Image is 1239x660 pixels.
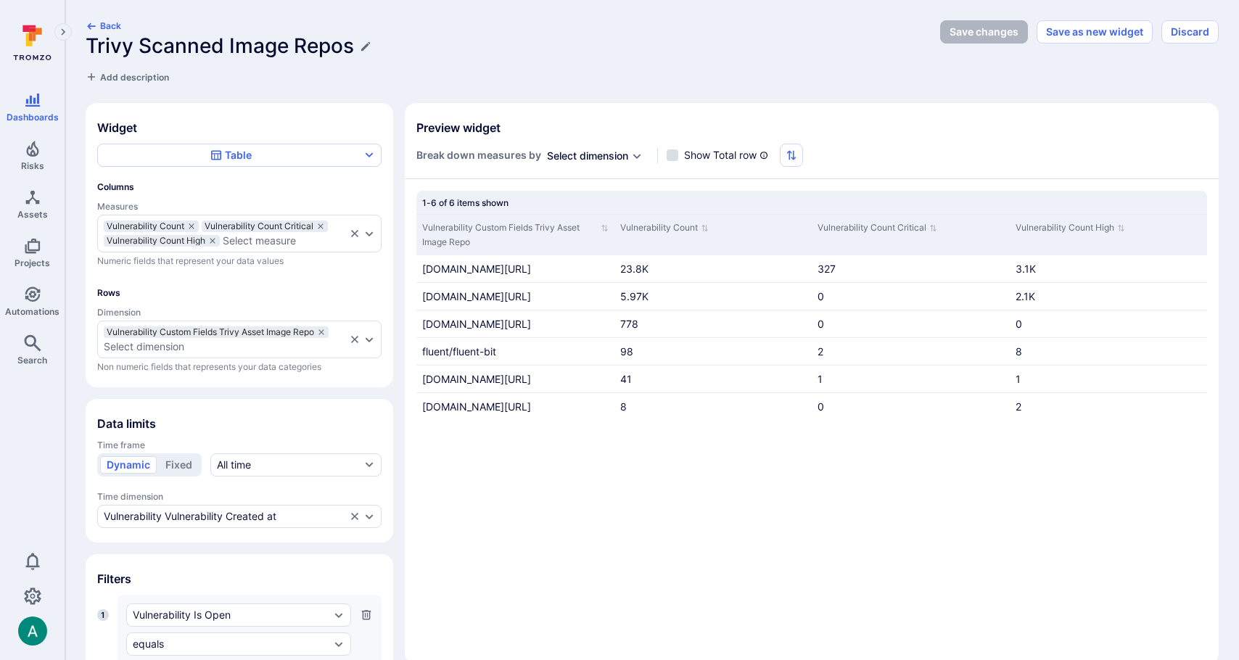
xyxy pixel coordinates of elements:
[210,148,252,162] div: Table
[614,393,812,420] div: Cell for Vulnerability Count
[18,616,47,645] div: Arjan Dehar
[15,257,50,268] span: Projects
[818,345,823,358] span: 2
[760,151,768,160] svg: The Total row shows the sum of unique values in the column for all data in the table
[86,20,121,31] button: Back
[363,334,375,345] button: Expand dropdown
[422,197,509,208] span: 1-6 of 6 items shown
[97,181,382,192] span: Columns
[818,290,824,302] span: 0
[223,235,296,247] div: Select measure
[97,609,109,621] span: 1
[104,235,220,247] div: Vulnerability Count High
[100,456,157,474] button: Dynamic
[107,236,205,245] span: Vulnerability Count High
[547,149,628,163] div: Select dimension
[812,283,1010,310] div: Cell for Vulnerability Count Critical
[97,255,382,267] span: Numeric fields that represent your data values
[202,220,328,232] div: Vulnerability Count Critical
[620,263,649,275] span: 23.8K
[133,609,330,621] button: Vulnerability Is Open
[1010,393,1208,420] div: Cell for Vulnerability Count High
[940,20,1028,44] button: Save changes
[205,222,313,231] span: Vulnerability Count Critical
[416,338,614,365] div: Cell for Vulnerability Custom Fields Trivy Asset Image Repo
[126,603,351,627] div: Vulnerability Is Open
[1016,220,1125,236] button: Sort by Vulnerability Count High
[1037,20,1153,44] button: Save as new widget
[812,366,1010,392] div: Cell for Vulnerability Count Critical
[614,310,812,337] div: Cell for Vulnerability Count
[133,638,164,650] div: equals
[1161,20,1219,44] button: Discard
[422,290,531,302] span: [DOMAIN_NAME][URL]
[416,393,614,420] div: Cell for Vulnerability Custom Fields Trivy Asset Image Repo
[422,373,531,385] span: [DOMAIN_NAME][URL]
[97,416,382,431] span: Data limits
[620,345,633,358] span: 98
[818,373,823,385] span: 1
[422,345,496,358] span: fluent/fluent-bit
[1016,373,1021,385] span: 1
[422,263,531,275] span: [DOMAIN_NAME][URL]
[223,235,346,247] button: Select measure
[363,511,375,522] button: Expand dropdown
[614,338,812,365] div: Cell for Vulnerability Count
[100,72,169,83] span: Add description
[17,355,47,366] span: Search
[360,41,371,52] button: Edit title
[812,393,1010,420] div: Cell for Vulnerability Count Critical
[97,144,382,167] button: Table
[97,321,382,358] div: dimensions
[97,440,382,450] span: Time frame
[97,307,382,318] span: Dimension
[86,70,169,84] button: Add description
[812,338,1010,365] div: Cell for Vulnerability Count Critical
[1010,366,1208,392] div: Cell for Vulnerability Count High
[133,638,330,650] button: equals
[97,491,382,502] span: Time dimension
[159,456,199,474] button: Fixed
[416,255,614,282] div: Cell for Vulnerability Custom Fields Trivy Asset Image Repo
[818,220,937,236] button: Sort by Vulnerability Count Critical
[620,290,649,302] span: 5.97K
[620,373,632,385] span: 41
[97,572,382,586] span: Filters
[7,112,59,123] span: Dashboards
[614,283,812,310] div: Cell for Vulnerability Count
[17,209,48,220] span: Assets
[416,310,614,337] div: Cell for Vulnerability Custom Fields Trivy Asset Image Repo
[97,215,382,252] div: measures
[104,511,276,522] div: Vulnerability Vulnerability Created at
[614,366,812,392] div: Cell for Vulnerability Count
[349,228,361,239] button: Clear selection
[1010,338,1208,365] div: Cell for Vulnerability Count High
[684,148,757,162] span: Show Total row
[97,361,382,373] span: Non numeric fields that represents your data categories
[104,511,346,522] button: Vulnerability Vulnerability Created at
[107,222,184,231] span: Vulnerability Count
[1016,290,1035,302] span: 2.1K
[631,150,643,162] button: Expand dropdown
[422,220,609,249] button: Sort by Vulnerability Custom Fields Trivy Asset Image Repo
[363,228,375,239] button: Expand dropdown
[97,120,382,135] span: Widget
[818,400,824,413] span: 0
[1016,263,1036,275] span: 3.1K
[818,263,836,275] span: 327
[5,306,59,317] span: Automations
[333,638,345,650] button: Expand dropdown
[812,255,1010,282] div: Cell for Vulnerability Count Critical
[405,178,1219,650] div: Widget preview
[620,318,638,330] span: 778
[416,148,541,163] span: Break down measures by
[333,609,345,621] button: Expand dropdown
[620,400,627,413] span: 8
[97,505,382,528] div: time-dimension-test
[416,283,614,310] div: Cell for Vulnerability Custom Fields Trivy Asset Image Repo
[86,34,354,58] h1: Trivy Scanned Image Repos
[104,341,184,352] div: Select dimension
[1016,345,1022,358] span: 8
[217,458,251,472] div: All time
